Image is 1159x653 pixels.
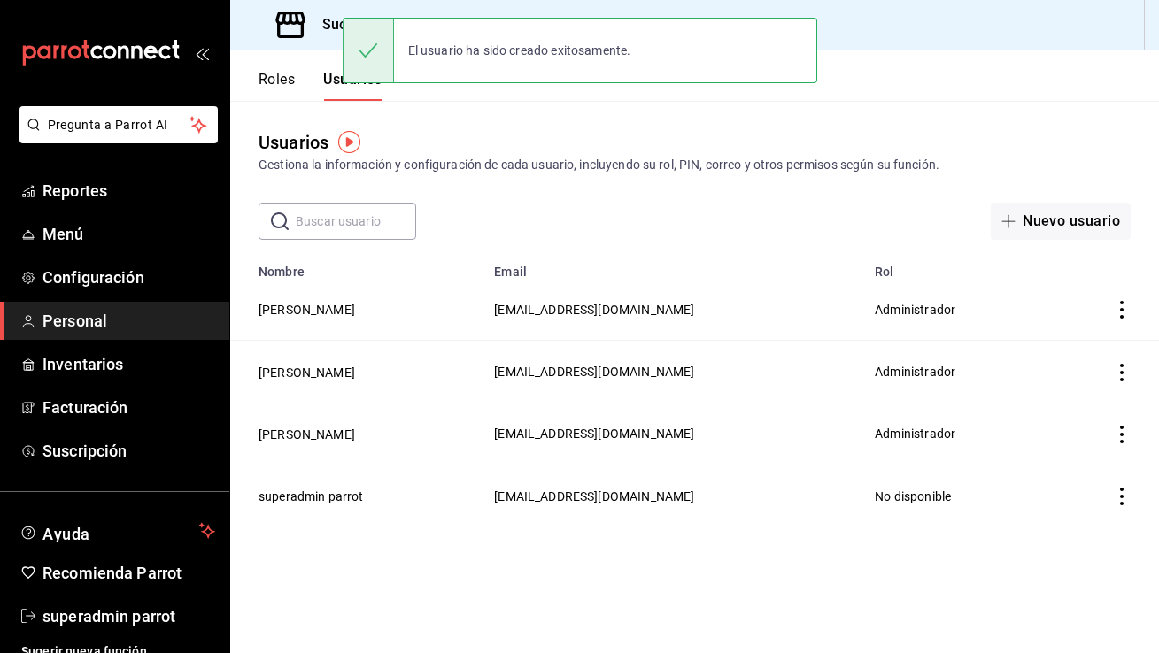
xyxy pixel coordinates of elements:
span: Facturación [42,396,215,419]
table: employeesTable [230,254,1159,526]
span: Administrador [875,365,955,379]
div: El usuario ha sido creado exitosamente. [394,31,645,70]
span: Inventarios [42,352,215,376]
button: Pregunta a Parrot AI [19,106,218,143]
button: actions [1113,364,1131,381]
button: Roles [259,71,295,101]
span: Personal [42,309,215,333]
span: Suscripción [42,439,215,463]
th: Email [483,254,864,279]
button: [PERSON_NAME] [259,364,355,381]
span: Menú [42,222,215,246]
span: Administrador [875,426,955,441]
div: Usuarios [259,129,328,156]
td: No disponible [864,465,1048,526]
span: [EMAIL_ADDRESS][DOMAIN_NAME] [494,426,694,441]
span: Pregunta a Parrot AI [48,116,190,134]
span: Administrador [875,303,955,317]
button: open_drawer_menu [195,46,209,60]
th: Nombre [230,254,483,279]
button: actions [1113,426,1131,443]
span: Ayuda [42,520,192,542]
span: [EMAIL_ADDRESS][DOMAIN_NAME] [494,489,694,503]
th: Rol [864,254,1048,279]
h3: Sucursal: Flamel Bar (Merida) [308,14,517,35]
span: Reportes [42,179,215,203]
span: Recomienda Parrot [42,561,215,585]
button: superadmin parrot [259,488,364,505]
button: actions [1113,488,1131,505]
button: Nuevo usuario [991,203,1131,240]
span: Configuración [42,265,215,289]
input: Buscar usuario [296,204,416,239]
img: Tooltip marker [338,131,360,153]
a: Pregunta a Parrot AI [12,128,218,147]
button: actions [1113,301,1131,319]
button: [PERSON_NAME] [259,301,355,319]
span: [EMAIL_ADDRESS][DOMAIN_NAME] [494,303,694,317]
span: superadmin parrot [42,604,215,628]
div: navigation tabs [259,71,382,101]
button: Usuarios [323,71,382,101]
button: [PERSON_NAME] [259,426,355,443]
span: [EMAIL_ADDRESS][DOMAIN_NAME] [494,365,694,379]
div: Gestiona la información y configuración de cada usuario, incluyendo su rol, PIN, correo y otros p... [259,156,1131,174]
